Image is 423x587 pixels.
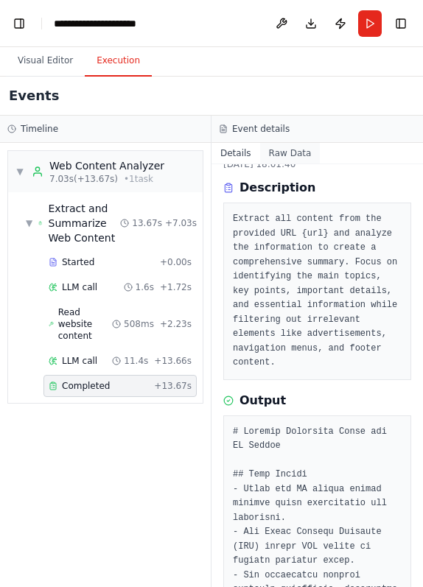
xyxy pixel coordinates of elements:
span: ▼ [26,217,32,229]
span: + 13.66s [154,355,192,367]
div: Extract and Summarize Web Content [49,201,121,245]
span: ▼ [15,166,24,177]
button: Show right sidebar [391,13,411,34]
span: • 1 task [124,173,153,185]
span: + 13.67s [154,380,192,392]
button: Visual Editor [6,46,85,77]
span: 508ms [124,318,154,330]
div: [DATE] 18:01:40 [223,158,411,170]
span: + 2.23s [160,318,192,330]
span: LLM call [62,355,97,367]
span: 13.67s [132,217,162,229]
h2: Events [9,85,59,106]
pre: Extract all content from the provided URL {url} and analyze the information to create a comprehen... [233,212,402,370]
h3: Output [240,392,286,410]
span: 7.03s (+13.67s) [49,173,118,185]
span: Read website content [58,306,112,342]
h3: Event details [232,123,290,135]
button: Details [212,143,260,164]
span: LLM call [62,281,97,293]
button: Execution [85,46,152,77]
button: Raw Data [260,143,321,164]
h3: Description [240,179,315,197]
h3: Timeline [21,123,58,135]
span: + 0.00s [160,256,192,268]
span: + 1.72s [160,281,192,293]
span: Completed [62,380,110,392]
button: Show left sidebar [9,13,29,34]
span: + 7.03s [165,217,197,229]
span: Started [62,256,94,268]
div: Web Content Analyzer [49,158,164,173]
span: 1.6s [136,281,154,293]
span: 11.4s [124,355,148,367]
nav: breadcrumb [54,16,146,31]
